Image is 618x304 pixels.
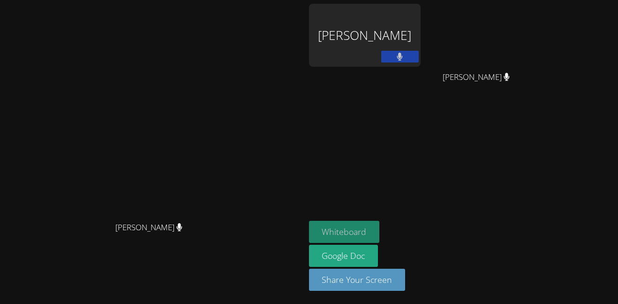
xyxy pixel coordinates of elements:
[309,4,421,67] div: [PERSON_NAME]
[309,221,380,243] button: Whiteboard
[309,245,378,267] a: Google Doc
[309,269,406,291] button: Share Your Screen
[115,221,182,234] span: [PERSON_NAME]
[443,70,510,84] span: [PERSON_NAME]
